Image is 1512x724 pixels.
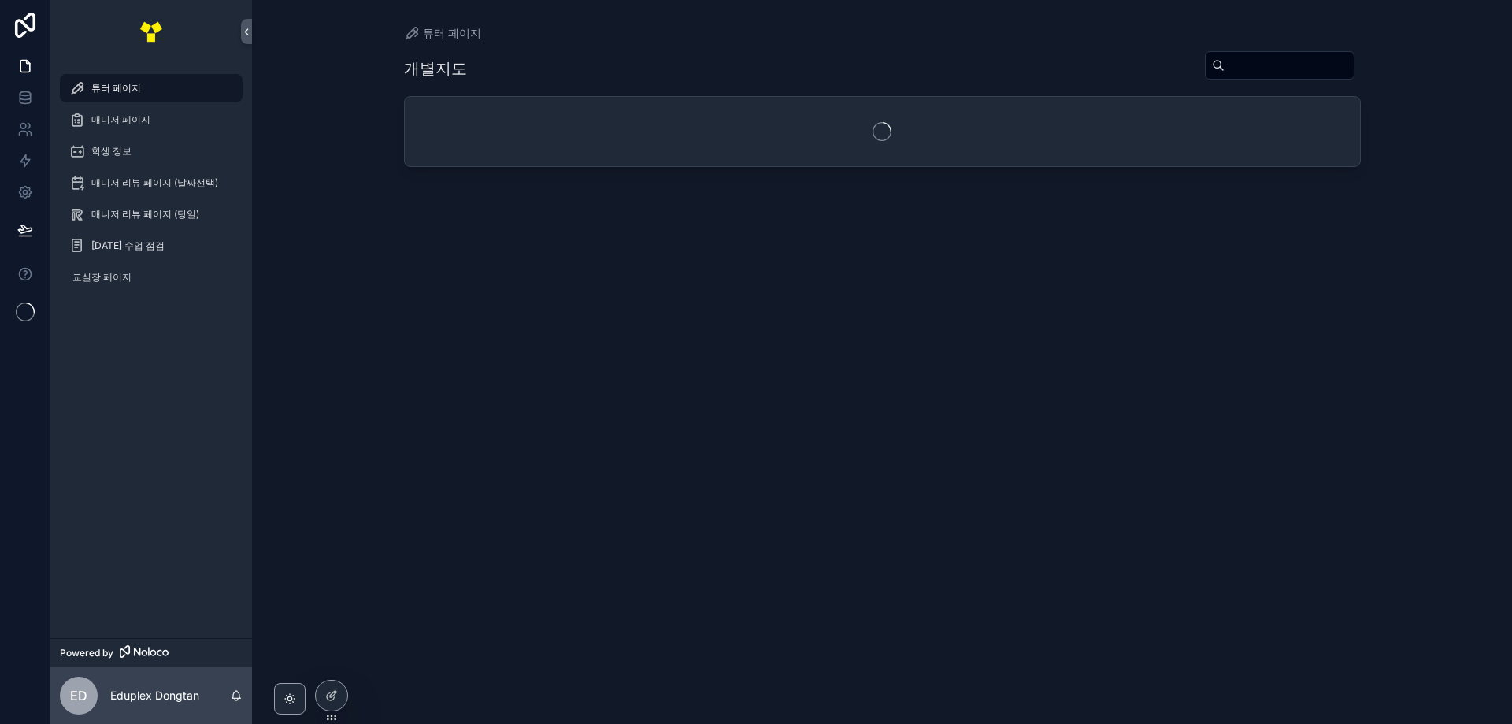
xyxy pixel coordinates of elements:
[91,239,165,252] span: [DATE] 수업 점검
[139,19,164,44] img: App logo
[60,200,243,228] a: 매니저 리뷰 페이지 (당일)
[60,232,243,260] a: [DATE] 수업 점검
[91,113,150,126] span: 매니저 페이지
[404,25,481,41] a: 튜터 페이지
[50,63,252,312] div: scrollable content
[60,647,113,659] span: Powered by
[50,638,252,667] a: Powered by
[91,176,218,189] span: 매니저 리뷰 페이지 (날짜선택)
[60,106,243,134] a: 매니저 페이지
[72,271,132,284] span: 교실장 페이지
[60,137,243,165] a: 학생 정보
[423,25,481,41] span: 튜터 페이지
[91,145,132,158] span: 학생 정보
[60,74,243,102] a: 튜터 페이지
[110,688,199,704] p: Eduplex Dongtan
[91,82,141,95] span: 튜터 페이지
[91,208,199,221] span: 매니저 리뷰 페이지 (당일)
[70,686,87,705] span: ED
[60,263,243,291] a: 교실장 페이지
[404,58,467,80] h1: 개별지도
[60,169,243,197] a: 매니저 리뷰 페이지 (날짜선택)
